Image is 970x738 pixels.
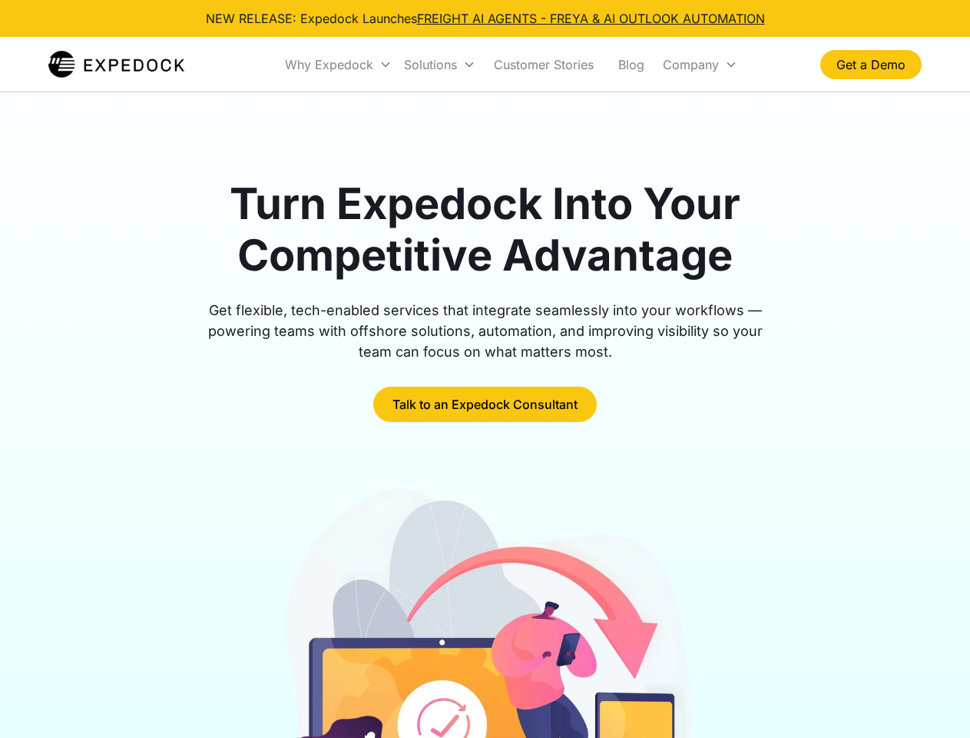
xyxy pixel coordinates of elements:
[206,9,765,28] div: NEW RELEASE: Expedock Launches
[417,11,765,26] a: FREIGHT AI AGENTS - FREYA & AI OUTLOOK AUTOMATION
[404,57,457,72] div: Solutions
[373,387,597,422] a: Talk to an Expedock Consultant
[657,38,743,91] div: Company
[663,57,719,72] div: Company
[190,300,780,362] div: Get flexible, tech-enabled services that integrate seamlessly into your workflows — powering team...
[190,178,780,281] h1: Turn Expedock Into Your Competitive Advantage
[820,50,922,79] a: Get a Demo
[482,38,606,91] a: Customer Stories
[893,664,970,738] iframe: Chat Widget
[48,49,184,80] img: Expedock Logo
[279,38,398,91] div: Why Expedock
[285,57,373,72] div: Why Expedock
[48,49,184,80] a: home
[398,38,482,91] div: Solutions
[606,38,657,91] a: Blog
